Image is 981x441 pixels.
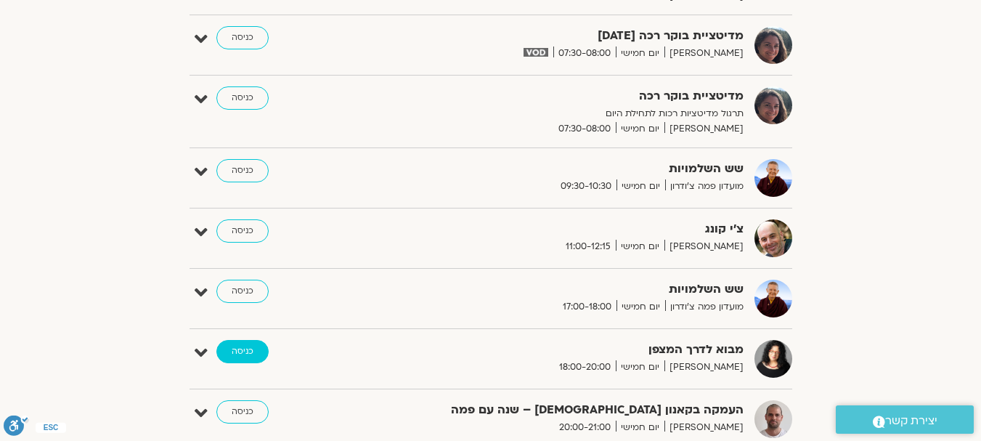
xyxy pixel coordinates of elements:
[388,219,744,239] strong: צ'י קונג
[216,26,269,49] a: כניסה
[555,179,616,194] span: 09:30-10:30
[216,159,269,182] a: כניסה
[885,411,937,431] span: יצירת קשר
[216,219,269,243] a: כניסה
[554,420,616,435] span: 20:00-21:00
[664,420,744,435] span: [PERSON_NAME]
[616,299,665,315] span: יום חמישי
[665,179,744,194] span: מועדון פמה צ'ודרון
[388,159,744,179] strong: שש השלמויות
[616,179,665,194] span: יום חמישי
[388,340,744,360] strong: מבוא לדרך המצפן
[216,340,269,363] a: כניסה
[664,360,744,375] span: [PERSON_NAME]
[388,26,744,46] strong: מדיטציית בוקר רכה [DATE]
[388,106,744,121] p: תרגול מדיטציות רכות לתחילת היום
[388,400,744,420] strong: העמקה בקאנון [DEMOGRAPHIC_DATA] – שנה עם פמה
[553,121,616,137] span: 07:30-08:00
[216,86,269,110] a: כניסה
[553,46,616,61] span: 07:30-08:00
[664,46,744,61] span: [PERSON_NAME]
[616,420,664,435] span: יום חמישי
[616,239,664,254] span: יום חמישי
[388,280,744,299] strong: שש השלמויות
[554,360,616,375] span: 18:00-20:00
[664,121,744,137] span: [PERSON_NAME]
[616,121,664,137] span: יום חמישי
[616,46,664,61] span: יום חמישי
[665,299,744,315] span: מועדון פמה צ'ודרון
[664,239,744,254] span: [PERSON_NAME]
[216,400,269,424] a: כניסה
[561,239,616,254] span: 11:00-12:15
[524,48,548,57] img: vodicon
[388,86,744,106] strong: מדיטציית בוקר רכה
[216,280,269,303] a: כניסה
[616,360,664,375] span: יום חמישי
[558,299,616,315] span: 17:00-18:00
[836,405,974,434] a: יצירת קשר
